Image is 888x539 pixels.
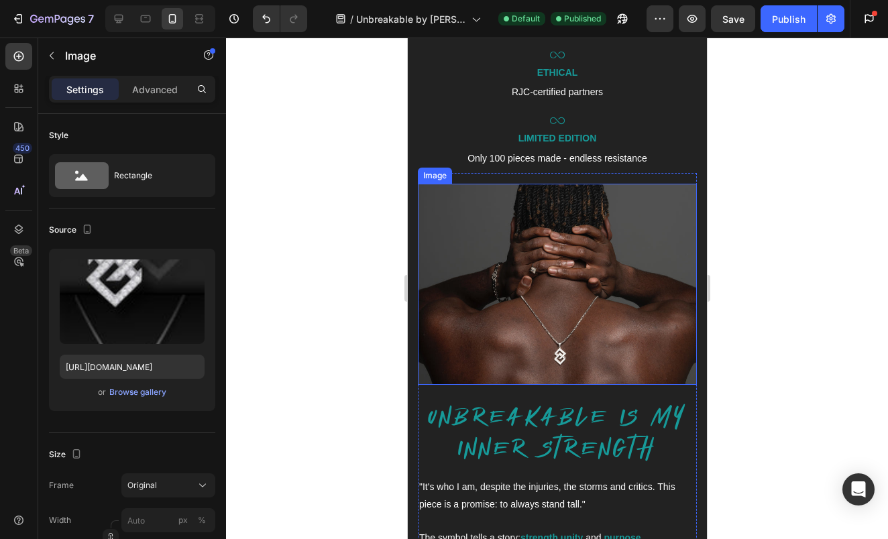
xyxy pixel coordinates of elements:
[121,473,215,497] button: Original
[113,495,150,505] strong: strength
[175,512,191,528] button: %
[10,245,32,256] div: Beta
[198,514,206,526] div: %
[761,5,817,32] button: Publish
[356,12,466,26] span: Unbreakable by [PERSON_NAME] x [PERSON_NAME]
[722,13,744,25] span: Save
[49,479,74,491] label: Frame
[132,82,178,97] p: Advanced
[194,512,210,528] button: px
[196,495,233,505] strong: purpose
[153,495,175,505] strong: unity
[11,492,288,509] p: The symbol tells a story: and .
[121,508,215,532] input: px%
[109,386,166,398] div: Browse gallery
[512,13,540,25] span: Default
[66,82,104,97] p: Settings
[350,12,353,26] span: /
[253,5,307,32] div: Undo/Redo
[178,514,188,526] div: px
[49,221,95,239] div: Source
[65,48,179,64] p: Image
[5,5,100,32] button: 7
[109,385,167,399] button: Browse gallery
[564,13,601,25] span: Published
[127,479,157,491] span: Original
[114,160,196,191] div: Rectangle
[842,473,875,505] div: Open Intercom Messenger
[60,355,205,379] input: https://example.com/image.jpg
[49,446,85,464] div: Size
[60,259,205,344] img: preview-image
[98,384,106,400] span: or
[49,129,68,141] div: Style
[13,143,32,154] div: 450
[150,495,153,505] strong: ,
[711,5,755,32] button: Save
[408,38,707,539] iframe: Design area
[88,11,94,27] p: 7
[49,514,71,526] label: Width
[772,12,806,26] div: Publish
